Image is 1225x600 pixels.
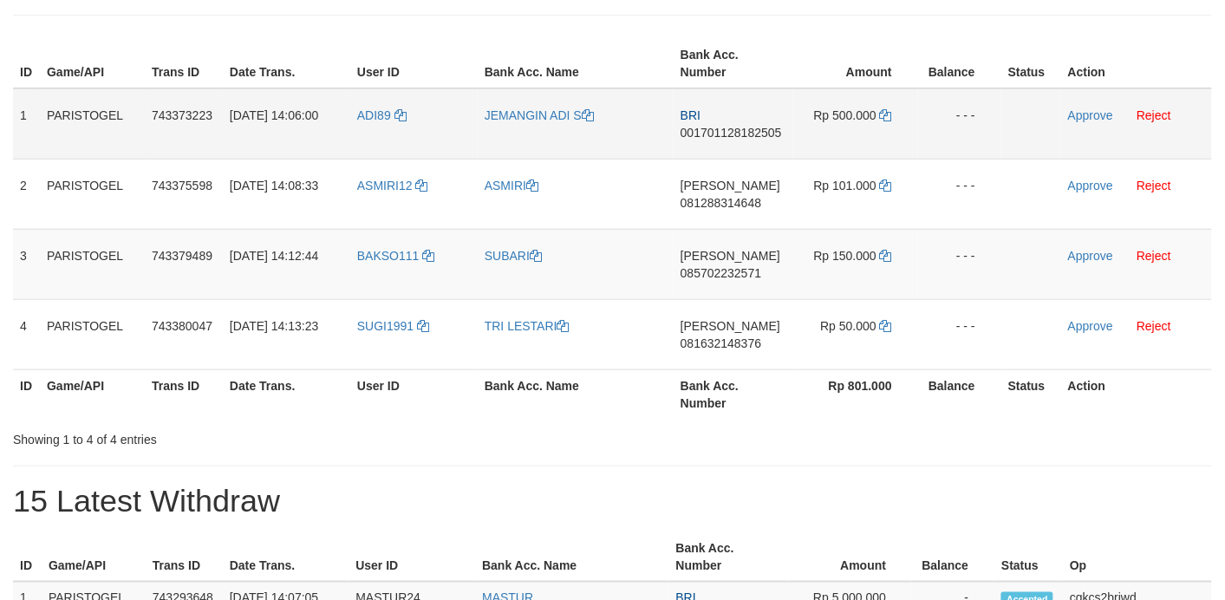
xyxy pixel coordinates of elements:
span: 743380047 [152,319,212,333]
td: - - - [918,88,1001,160]
th: Status [994,532,1063,582]
td: - - - [918,159,1001,229]
span: Copy 081632148376 to clipboard [681,336,761,350]
th: Date Trans. [223,369,350,419]
th: Bank Acc. Name [478,369,674,419]
td: - - - [918,299,1001,369]
span: [PERSON_NAME] [681,249,780,263]
th: Date Trans. [223,532,349,582]
a: Reject [1137,108,1171,122]
th: Bank Acc. Name [478,39,674,88]
th: Action [1061,369,1212,419]
th: Status [1001,369,1061,419]
th: User ID [349,532,475,582]
span: 743379489 [152,249,212,263]
th: ID [13,532,42,582]
td: 3 [13,229,40,299]
a: Reject [1137,319,1171,333]
a: Approve [1068,319,1113,333]
div: Showing 1 to 4 of 4 entries [13,424,498,448]
th: Balance [912,532,994,582]
h1: 15 Latest Withdraw [13,484,1212,518]
a: Copy 101000 to clipboard [880,179,892,192]
a: Copy 50000 to clipboard [880,319,892,333]
th: Balance [918,369,1001,419]
a: Approve [1068,249,1113,263]
th: User ID [350,369,478,419]
th: Action [1061,39,1212,88]
td: PARISTOGEL [40,159,145,229]
span: Rp 500.000 [814,108,876,122]
span: BRI [681,108,700,122]
th: Balance [918,39,1001,88]
th: Bank Acc. Number [669,532,789,582]
a: Copy 500000 to clipboard [880,108,892,122]
span: BAKSO111 [357,249,420,263]
span: Rp 101.000 [814,179,876,192]
span: [PERSON_NAME] [681,179,780,192]
th: Bank Acc. Name [475,532,668,582]
th: ID [13,39,40,88]
a: Copy 150000 to clipboard [880,249,892,263]
th: Trans ID [146,532,223,582]
td: PARISTOGEL [40,229,145,299]
a: ASMIRI [485,179,538,192]
td: 4 [13,299,40,369]
th: User ID [350,39,478,88]
span: 743375598 [152,179,212,192]
td: 2 [13,159,40,229]
span: Rp 50.000 [821,319,877,333]
span: 743373223 [152,108,212,122]
td: 1 [13,88,40,160]
span: [DATE] 14:12:44 [230,249,318,263]
span: [PERSON_NAME] [681,319,780,333]
th: Game/API [40,39,145,88]
a: ADI89 [357,108,407,122]
a: ASMIRI12 [357,179,428,192]
span: ADI89 [357,108,391,122]
span: Rp 150.000 [814,249,876,263]
th: Op [1063,532,1212,582]
th: Trans ID [145,369,223,419]
th: Game/API [42,532,146,582]
span: [DATE] 14:08:33 [230,179,318,192]
th: Date Trans. [223,39,350,88]
span: [DATE] 14:13:23 [230,319,318,333]
a: Approve [1068,108,1113,122]
th: Bank Acc. Number [674,369,793,419]
a: Reject [1137,179,1171,192]
span: Copy 081288314648 to clipboard [681,196,761,210]
td: PARISTOGEL [40,299,145,369]
th: Trans ID [145,39,223,88]
th: Amount [793,39,918,88]
th: Rp 801.000 [793,369,918,419]
th: ID [13,369,40,419]
a: TRI LESTARI [485,319,570,333]
a: BAKSO111 [357,249,435,263]
td: - - - [918,229,1001,299]
th: Bank Acc. Number [674,39,793,88]
th: Status [1001,39,1061,88]
span: SUGI1991 [357,319,414,333]
span: Copy 085702232571 to clipboard [681,266,761,280]
span: [DATE] 14:06:00 [230,108,318,122]
a: Reject [1137,249,1171,263]
th: Game/API [40,369,145,419]
a: SUBARI [485,249,542,263]
a: JEMANGIN ADI S [485,108,594,122]
a: SUGI1991 [357,319,429,333]
span: Copy 001701128182505 to clipboard [681,126,782,140]
td: PARISTOGEL [40,88,145,160]
th: Amount [789,532,913,582]
span: ASMIRI12 [357,179,413,192]
a: Approve [1068,179,1113,192]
